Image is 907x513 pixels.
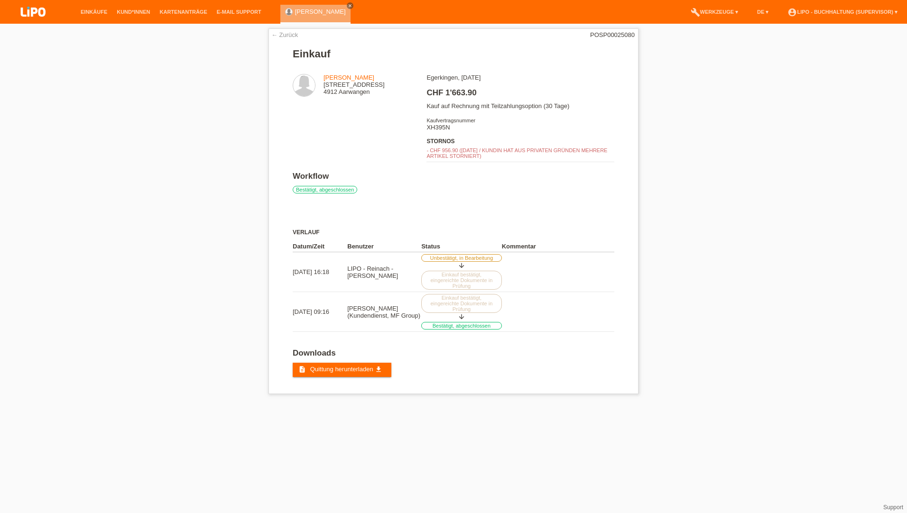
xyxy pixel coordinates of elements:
i: account_circle [787,8,797,17]
a: [PERSON_NAME] [295,8,346,15]
i: description [298,366,306,373]
i: get_app [375,366,382,373]
h2: Workflow [293,172,614,186]
i: build [691,8,700,17]
h2: Downloads [293,348,614,363]
h3: Stornos [426,138,614,145]
div: POSP00025080 [590,31,635,38]
a: [PERSON_NAME] [324,74,374,81]
th: Benutzer [347,241,421,252]
a: ← Zurück [271,31,298,38]
th: Kommentar [502,241,614,252]
td: [DATE] 16:18 [293,252,347,292]
h1: Einkauf [293,48,614,60]
a: close [347,2,353,9]
a: description Quittung herunterladen get_app [293,363,391,377]
div: - CHF 956.90 ([DATE] / KUNDIN HAT AUS PRIVATEN GRÜNDEN MEHRERE ARTIKEL STORNIERT) [426,147,614,159]
th: Datum/Zeit [293,241,347,252]
a: Support [883,504,903,511]
th: Status [421,241,502,252]
h2: CHF 1'663.90 [426,88,614,102]
label: Einkauf bestätigt, eingereichte Dokumente in Prüfung [421,294,502,313]
a: Kartenanträge [155,9,212,15]
label: Bestätigt, abgeschlossen [293,186,357,193]
label: Einkauf bestätigt, eingereichte Dokumente in Prüfung [421,271,502,290]
a: LIPO pay [9,19,57,27]
div: [STREET_ADDRESS] 4912 Aarwangen [324,74,385,95]
td: [DATE] 09:16 [293,292,347,332]
div: Egerkingen, [DATE] Kauf auf Rechnung mit Teilzahlungsoption (30 Tage) XH395N [426,74,614,172]
a: account_circleLIPO - Buchhaltung (Supervisor) ▾ [783,9,902,15]
h3: Verlauf [293,229,614,236]
label: Unbestätigt, in Bearbeitung [421,254,502,262]
i: close [348,3,352,8]
a: DE ▾ [752,9,773,15]
a: E-Mail Support [212,9,266,15]
a: Einkäufe [76,9,112,15]
td: LIPO - Reinach - [PERSON_NAME] [347,252,421,292]
a: buildWerkzeuge ▾ [686,9,743,15]
span: Kaufvertragsnummer [426,118,475,123]
td: [PERSON_NAME] (Kundendienst, MF Group) [347,292,421,332]
i: arrow_downward [458,262,465,269]
a: Kund*innen [112,9,155,15]
i: arrow_downward [458,313,465,321]
span: Quittung herunterladen [310,366,373,373]
label: Bestätigt, abgeschlossen [421,322,502,330]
